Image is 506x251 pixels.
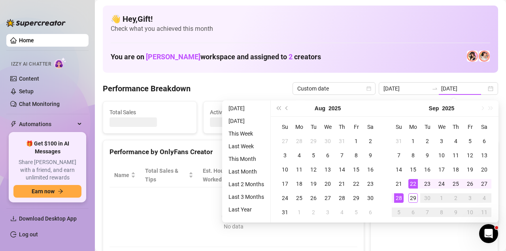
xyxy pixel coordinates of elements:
[262,166,291,184] span: Sales / Hour
[111,25,490,33] span: Check what you achieved this month
[19,101,60,107] a: Chat Monitoring
[19,231,38,238] a: Log out
[6,19,66,27] img: logo-BBDzfeDw.svg
[58,189,63,194] span: arrow-right
[13,159,81,182] span: Share [PERSON_NAME] with a friend, and earn unlimited rewards
[19,215,77,222] span: Download Desktop App
[10,215,17,222] span: download
[383,84,429,93] input: Start date
[11,60,51,68] span: Izzy AI Chatter
[257,163,302,187] th: Sales / Hour
[366,86,371,91] span: calendar
[479,51,490,62] img: 𝖍𝖔𝖑𝖑𝖞
[302,163,357,187] th: Chat Conversion
[111,13,490,25] h4: 👋 Hey, Gift !
[19,37,34,43] a: Home
[140,163,198,187] th: Total Sales & Tips
[114,171,129,179] span: Name
[297,83,371,94] span: Custom date
[432,85,438,92] span: swap-right
[110,163,140,187] th: Name
[13,185,81,198] button: Earn nowarrow-right
[110,147,357,157] div: Performance by OnlyFans Creator
[110,108,190,117] span: Total Sales
[10,121,17,127] span: thunderbolt
[146,53,200,61] span: [PERSON_NAME]
[103,83,191,94] h4: Performance Breakdown
[13,140,81,155] span: 🎁 Get $100 in AI Messages
[32,188,55,194] span: Earn now
[306,166,346,184] span: Chat Conversion
[19,88,34,94] a: Setup
[289,53,293,61] span: 2
[117,222,349,231] div: No data
[310,108,391,117] span: Messages Sent
[111,53,321,61] h1: You are on workspace and assigned to creators
[467,51,478,62] img: Holly
[441,84,486,93] input: End date
[145,166,187,184] span: Total Sales & Tips
[203,166,245,184] div: Est. Hours Worked
[54,57,66,69] img: AI Chatter
[19,75,39,82] a: Content
[210,108,291,117] span: Active Chats
[479,224,498,243] iframe: Intercom live chat
[432,85,438,92] span: to
[19,118,75,130] span: Automations
[377,147,491,157] div: Sales by OnlyFans Creator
